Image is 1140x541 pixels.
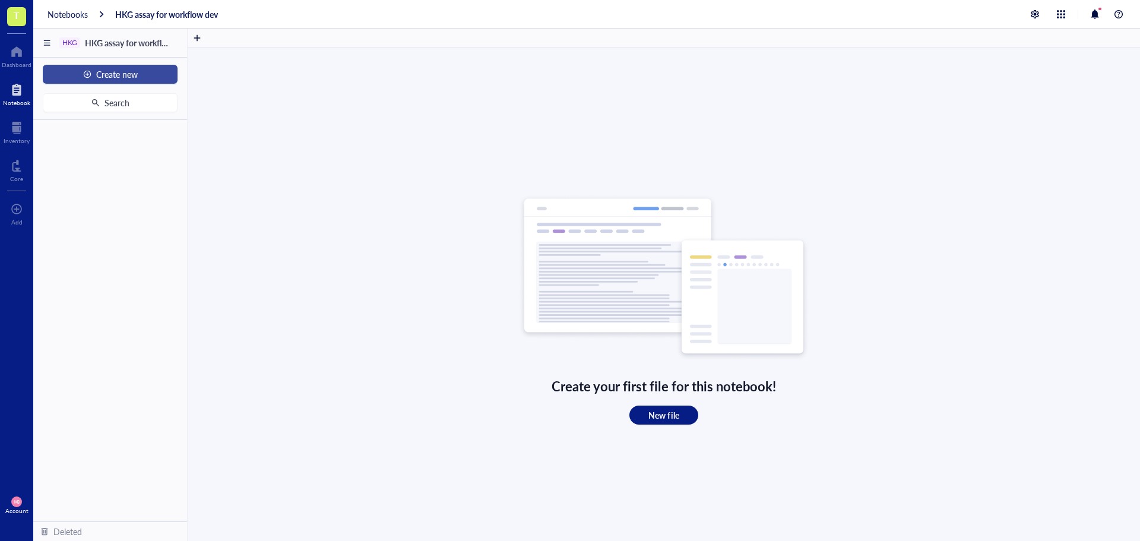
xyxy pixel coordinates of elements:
[104,98,129,107] span: Search
[62,39,77,47] div: HKG
[10,156,23,182] a: Core
[629,406,698,425] button: New file
[2,42,31,68] a: Dashboard
[5,507,28,514] div: Account
[96,69,138,79] span: Create new
[115,9,218,20] a: HKG assay for workflow dev
[3,99,30,106] div: Notebook
[3,80,30,106] a: Notebook
[4,118,30,144] a: Inventory
[2,61,31,68] div: Dashboard
[648,410,679,420] span: New file
[43,65,178,84] button: Create new
[518,194,810,362] img: Empty state
[10,175,23,182] div: Core
[14,499,19,504] span: MB
[4,137,30,144] div: Inventory
[43,93,178,112] button: Search
[85,37,188,49] span: HKG assay for workflow dev
[47,9,88,20] a: Notebooks
[53,525,82,538] div: Deleted
[11,219,23,226] div: Add
[552,376,777,396] div: Create your first file for this notebook!
[14,8,20,23] span: T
